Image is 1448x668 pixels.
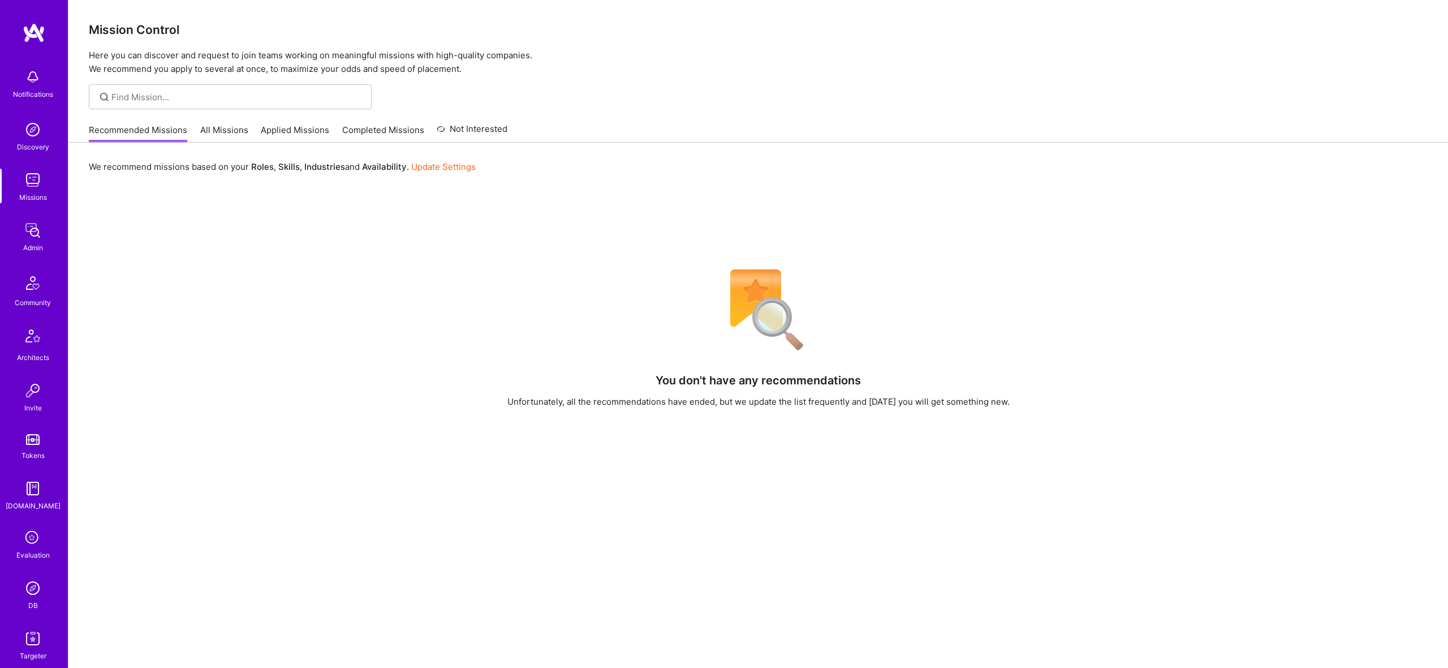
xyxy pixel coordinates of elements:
div: Tokens [21,449,45,461]
div: Admin [23,242,43,254]
img: teamwork [21,169,44,191]
p: We recommend missions based on your , , and . [89,161,476,173]
input: Find Mission... [111,91,363,103]
b: Skills [278,161,300,172]
b: Roles [251,161,274,172]
div: Targeter [20,650,46,662]
img: Skill Targeter [21,627,44,650]
i: icon SearchGrey [98,91,111,104]
div: Missions [19,191,47,203]
h3: Mission Control [89,23,1428,37]
div: Notifications [13,88,53,100]
img: tokens [26,434,40,445]
b: Industries [304,161,345,172]
p: Here you can discover and request to join teams working on meaningful missions with high-quality ... [89,49,1428,76]
a: Applied Missions [261,124,329,143]
img: Community [19,269,46,297]
div: Architects [17,352,49,363]
i: icon SelectionTeam [22,528,44,549]
b: Availability [362,161,407,172]
img: Architects [19,324,46,352]
img: Invite [21,379,44,402]
a: Recommended Missions [89,124,187,143]
img: Admin Search [21,577,44,600]
div: Community [15,297,51,309]
div: Discovery [17,141,49,153]
div: Invite [24,402,42,414]
div: Unfortunately, all the recommendations have ended, but we update the list frequently and [DATE] y... [507,396,1010,408]
a: Not Interested [437,122,507,143]
a: Update Settings [411,161,476,172]
img: No Results [710,262,807,358]
img: admin teamwork [21,219,44,242]
img: guide book [21,477,44,500]
a: Completed Missions [342,124,424,143]
a: All Missions [200,124,248,143]
div: DB [28,600,38,611]
h4: You don't have any recommendations [656,374,861,387]
img: logo [23,23,45,43]
img: discovery [21,118,44,141]
div: Evaluation [16,549,50,561]
div: [DOMAIN_NAME] [6,500,61,512]
img: bell [21,66,44,88]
